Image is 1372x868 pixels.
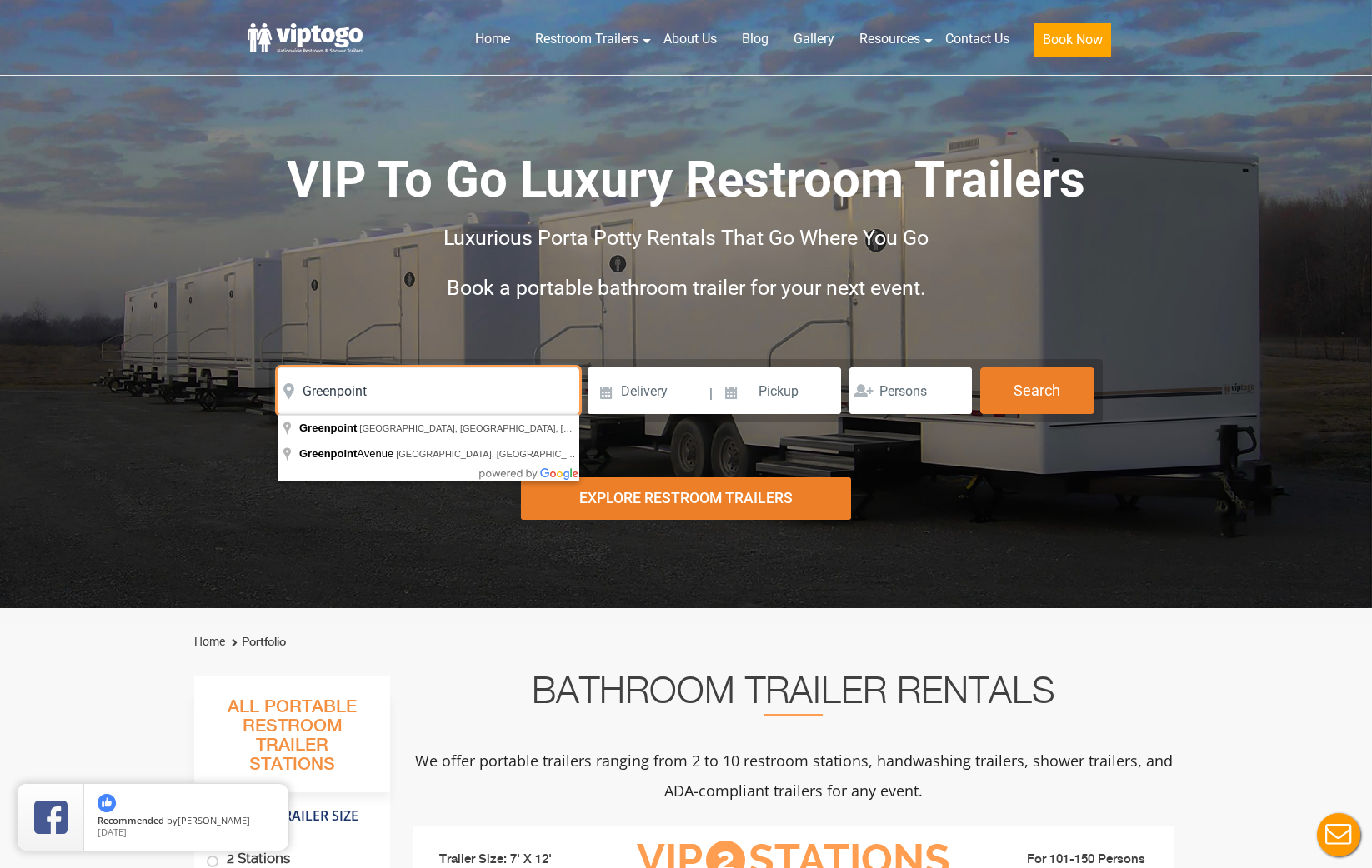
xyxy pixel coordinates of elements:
[781,21,847,57] a: Gallery
[413,746,1174,806] p: We offer portable trailers ranging from 2 to 10 restroom stations, handwashing trailers, shower t...
[359,423,656,433] span: [GEOGRAPHIC_DATA], [GEOGRAPHIC_DATA], [GEOGRAPHIC_DATA]
[463,21,523,57] a: Home
[980,367,1094,414] button: Search
[651,21,729,57] a: About Us
[413,676,1174,716] h2: Bathroom Trailer Rentals
[98,826,127,838] span: [DATE]
[299,447,357,460] span: Greenpoint
[729,21,781,57] a: Blog
[588,367,707,414] input: Delivery
[98,794,116,812] img: thumbs up icon
[521,477,850,520] div: Explore Restroom Trailers
[194,635,225,648] a: Home
[933,21,1022,57] a: Contact Us
[1305,801,1372,868] button: Live Chat
[98,816,275,827] span: by
[1034,23,1111,57] button: Book Now
[299,447,396,460] span: Avenue
[849,367,972,414] input: Persons
[228,632,286,652] li: Portfolio
[299,422,357,434] span: Greenpoint
[287,150,1085,209] span: VIP To Go Luxury Restroom Trailers
[714,367,841,414] input: Pickup
[178,814,250,826] span: [PERSON_NAME]
[396,449,693,459] span: [GEOGRAPHIC_DATA], [GEOGRAPHIC_DATA], [GEOGRAPHIC_DATA]
[443,226,929,250] span: Luxurious Porta Potty Rentals That Go Where You Go
[523,21,651,57] a: Restroom Trailers
[194,801,390,832] h4: Select Trailer Size
[1022,21,1124,67] a: Book Now
[194,692,390,792] h3: All Portable Restroom Trailer Stations
[847,21,933,57] a: Resources
[709,367,713,421] span: |
[34,801,68,834] img: Review Rating
[98,814,164,826] span: Recommended
[447,276,926,300] span: Book a portable bathroom trailer for your next event.
[278,367,579,414] input: Where do you need your restroom?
